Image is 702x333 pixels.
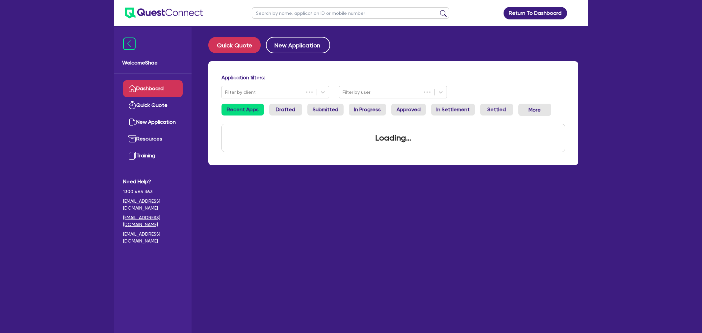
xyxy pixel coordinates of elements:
[208,37,266,53] a: Quick Quote
[349,104,386,115] a: In Progress
[125,8,203,18] img: quest-connect-logo-blue
[123,178,183,186] span: Need Help?
[221,74,565,81] h4: Application filters:
[480,104,513,115] a: Settled
[123,231,183,244] a: [EMAIL_ADDRESS][DOMAIN_NAME]
[128,135,136,143] img: resources
[431,104,475,115] a: In Settlement
[128,101,136,109] img: quick-quote
[568,5,585,22] a: Dropdown toggle
[123,188,183,195] span: 1300 465 363
[123,131,183,147] a: Resources
[367,124,419,152] div: Loading...
[221,104,264,115] a: Recent Apps
[208,37,261,53] button: Quick Quote
[504,7,567,19] a: Return To Dashboard
[123,80,183,97] a: Dashboard
[307,104,344,115] a: Submitted
[128,152,136,160] img: training
[122,59,184,67] span: Welcome Shae
[266,37,330,53] button: New Application
[391,104,426,115] a: Approved
[123,214,183,228] a: [EMAIL_ADDRESS][DOMAIN_NAME]
[123,97,183,114] a: Quick Quote
[123,38,136,50] img: icon-menu-close
[123,114,183,131] a: New Application
[123,198,183,212] a: [EMAIL_ADDRESS][DOMAIN_NAME]
[269,104,302,115] a: Drafted
[518,104,551,116] button: Dropdown toggle
[123,147,183,164] a: Training
[252,7,449,19] input: Search by name, application ID or mobile number...
[128,118,136,126] img: new-application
